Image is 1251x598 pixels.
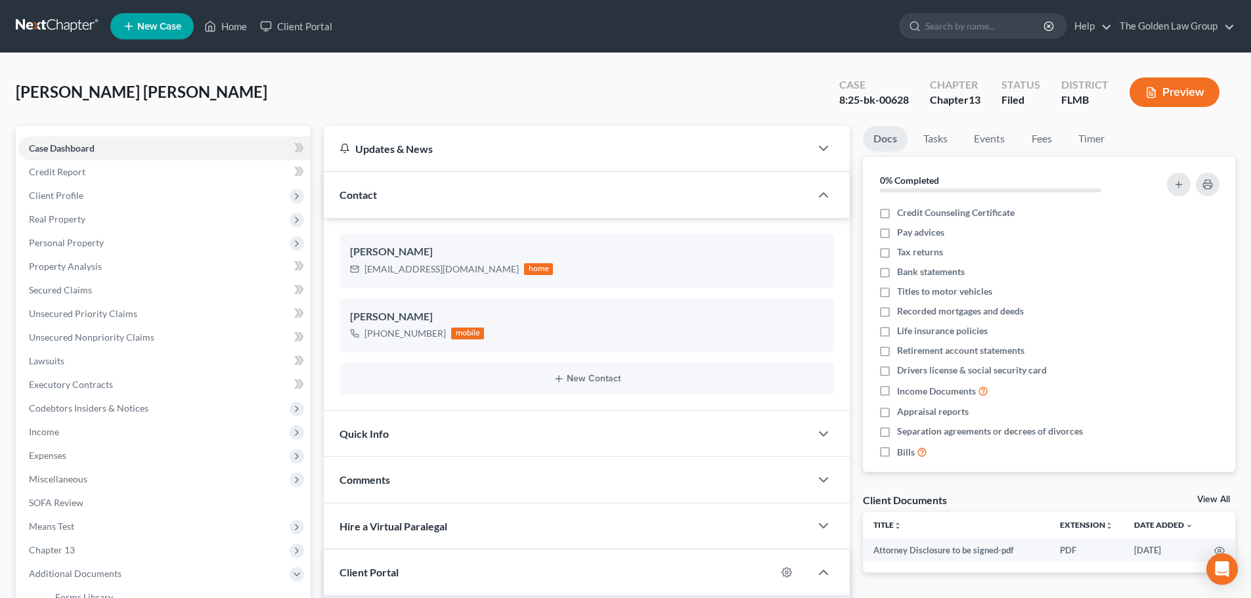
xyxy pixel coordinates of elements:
a: Date Added expand_more [1134,520,1193,530]
span: Unsecured Priority Claims [29,308,137,319]
div: [PERSON_NAME] [350,309,823,325]
input: Search by name... [925,14,1045,38]
span: Drivers license & social security card [897,364,1047,377]
span: Real Property [29,213,85,224]
div: [PHONE_NUMBER] [364,327,446,340]
span: Credit Counseling Certificate [897,206,1015,219]
span: Comments [340,473,390,486]
span: SOFA Review [29,497,83,508]
span: [PERSON_NAME] [PERSON_NAME] [16,82,267,101]
span: Unsecured Nonpriority Claims [29,331,154,343]
span: Codebtors Insiders & Notices [29,402,148,414]
div: [EMAIL_ADDRESS][DOMAIN_NAME] [364,263,519,276]
span: Case Dashboard [29,142,95,154]
a: Unsecured Priority Claims [18,302,311,326]
div: Chapter [930,77,980,93]
div: home [524,263,553,275]
div: District [1061,77,1108,93]
span: New Case [137,22,181,32]
td: Attorney Disclosure to be signed-pdf [863,538,1049,562]
div: Case [839,77,909,93]
i: unfold_more [894,522,902,530]
span: Property Analysis [29,261,102,272]
a: Fees [1021,126,1063,152]
a: View All [1197,495,1230,504]
a: Lawsuits [18,349,311,373]
div: Chapter [930,93,980,108]
a: The Golden Law Group [1113,14,1235,38]
span: Bills [897,446,915,459]
span: Retirement account statements [897,344,1024,357]
a: Titleunfold_more [873,520,902,530]
span: Expenses [29,450,66,461]
div: 8:25-bk-00628 [839,93,909,108]
a: Client Portal [253,14,339,38]
span: Appraisal reports [897,405,969,418]
div: Filed [1001,93,1040,108]
span: Means Test [29,521,74,532]
span: Income Documents [897,385,976,398]
span: Credit Report [29,166,85,177]
a: Home [198,14,253,38]
span: Personal Property [29,237,104,248]
span: Quick Info [340,427,389,440]
span: Recorded mortgages and deeds [897,305,1024,318]
span: 13 [969,93,980,106]
div: Open Intercom Messenger [1206,553,1238,585]
i: unfold_more [1105,522,1113,530]
a: Help [1068,14,1112,38]
span: Client Profile [29,190,83,201]
a: Executory Contracts [18,373,311,396]
span: Chapter 13 [29,544,75,555]
td: [DATE] [1124,538,1204,562]
i: expand_more [1185,522,1193,530]
strong: 0% Completed [880,175,939,186]
span: Secured Claims [29,284,92,295]
span: Lawsuits [29,355,64,366]
span: Client Portal [340,566,399,578]
a: Secured Claims [18,278,311,302]
a: Docs [863,126,908,152]
span: Separation agreements or decrees of divorces [897,425,1083,438]
div: [PERSON_NAME] [350,244,823,260]
a: Events [963,126,1015,152]
div: Updates & News [340,142,795,156]
a: Unsecured Nonpriority Claims [18,326,311,349]
span: Contact [340,188,377,201]
div: Status [1001,77,1040,93]
span: Pay advices [897,226,944,239]
div: Client Documents [863,493,947,507]
span: Income [29,426,59,437]
a: Credit Report [18,160,311,184]
span: Life insurance policies [897,324,988,337]
span: Tax returns [897,246,943,259]
span: Bank statements [897,265,965,278]
span: Titles to motor vehicles [897,285,992,298]
td: PDF [1049,538,1124,562]
a: Timer [1068,126,1115,152]
a: Property Analysis [18,255,311,278]
a: Extensionunfold_more [1060,520,1113,530]
a: Case Dashboard [18,137,311,160]
a: SOFA Review [18,491,311,515]
span: Hire a Virtual Paralegal [340,520,447,532]
span: Additional Documents [29,568,121,579]
button: New Contact [350,374,823,384]
span: Executory Contracts [29,379,113,390]
a: Tasks [913,126,958,152]
span: Miscellaneous [29,473,87,484]
div: mobile [451,328,484,339]
div: FLMB [1061,93,1108,108]
button: Preview [1130,77,1219,107]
